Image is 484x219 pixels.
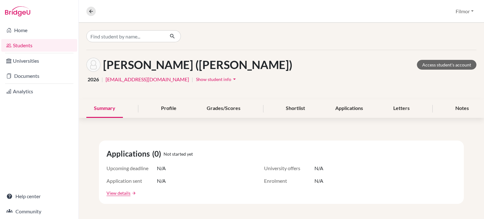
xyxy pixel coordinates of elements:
[231,76,238,82] i: arrow_drop_down
[264,177,314,185] span: Enrolment
[192,76,193,83] span: |
[86,30,164,42] input: Find student by name...
[314,177,323,185] span: N/A
[314,164,323,172] span: N/A
[1,55,77,67] a: Universities
[196,77,231,82] span: Show student info
[153,99,184,118] div: Profile
[1,39,77,52] a: Students
[86,99,123,118] div: Summary
[130,191,136,195] a: arrow_forward
[164,151,193,157] span: Not started yet
[417,60,476,70] a: Access student's account
[5,6,30,16] img: Bridge-U
[328,99,371,118] div: Applications
[278,99,313,118] div: Shortlist
[152,148,164,159] span: (0)
[107,190,130,196] a: View details
[196,74,238,84] button: Show student infoarrow_drop_down
[107,148,152,159] span: Applications
[106,76,189,83] a: [EMAIL_ADDRESS][DOMAIN_NAME]
[107,177,157,185] span: Application sent
[1,24,77,37] a: Home
[453,5,476,17] button: Filmor
[107,164,157,172] span: Upcoming deadline
[86,58,101,72] img: Bing-Hong (Brian) Huang's avatar
[1,85,77,98] a: Analytics
[101,76,103,83] span: |
[264,164,314,172] span: University offers
[157,164,166,172] span: N/A
[1,205,77,218] a: Community
[199,99,248,118] div: Grades/Scores
[1,70,77,82] a: Documents
[386,99,417,118] div: Letters
[448,99,476,118] div: Notes
[1,190,77,203] a: Help center
[157,177,166,185] span: N/A
[88,76,99,83] span: 2026
[103,58,292,72] h1: [PERSON_NAME] ([PERSON_NAME])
